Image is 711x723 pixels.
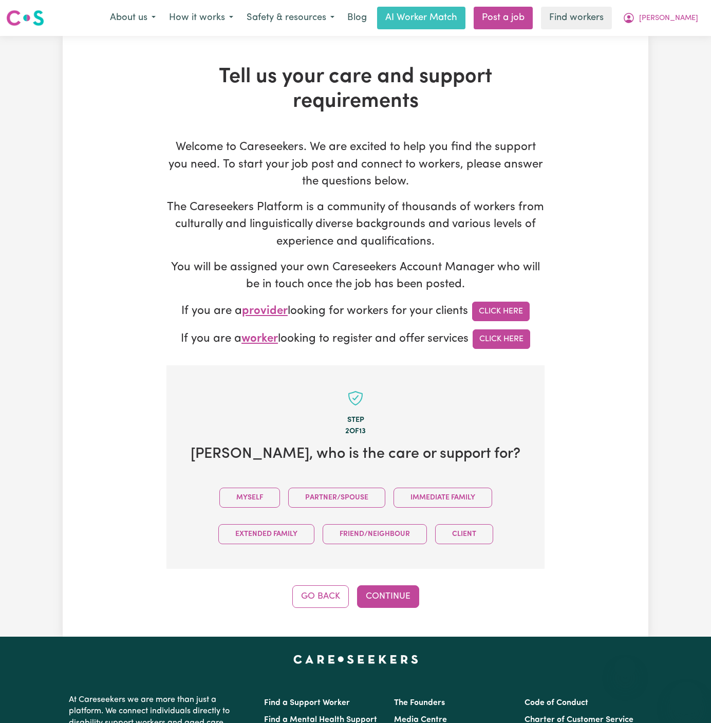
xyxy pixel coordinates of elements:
a: Blog [341,7,373,29]
a: Find workers [541,7,612,29]
h1: Tell us your care and support requirements [166,65,545,114]
iframe: Close message [615,657,635,678]
button: Continue [357,585,419,608]
p: You will be assigned your own Careseekers Account Manager who will be in touch once the job has b... [166,259,545,293]
a: Code of Conduct [525,699,588,707]
img: Careseekers logo [6,9,44,27]
div: 2 of 13 [183,425,528,437]
iframe: Button to launch messaging window [670,682,703,715]
button: How it works [162,7,240,29]
a: Post a job [474,7,533,29]
button: Partner/Spouse [288,488,385,508]
button: My Account [616,7,705,29]
a: AI Worker Match [377,7,465,29]
span: provider [242,305,288,317]
h2: [PERSON_NAME] , who is the care or support for? [183,445,528,463]
a: Click Here [473,329,530,349]
p: Welcome to Careseekers. We are excited to help you find the support you need. To start your job p... [166,139,545,191]
button: About us [103,7,162,29]
button: Myself [219,488,280,508]
div: Step [183,415,528,426]
button: Go Back [292,585,349,608]
a: Careseekers logo [6,6,44,30]
a: The Founders [394,699,445,707]
span: worker [241,333,278,345]
p: If you are a looking to register and offer services [166,329,545,349]
button: Client [435,524,493,544]
button: Extended Family [218,524,314,544]
a: Find a Support Worker [264,699,350,707]
button: Friend/Neighbour [323,524,427,544]
p: If you are a looking for workers for your clients [166,302,545,321]
button: Safety & resources [240,7,341,29]
span: [PERSON_NAME] [639,13,698,24]
p: The Careseekers Platform is a community of thousands of workers from culturally and linguisticall... [166,199,545,251]
button: Immediate Family [394,488,492,508]
a: Careseekers home page [293,655,418,663]
a: Click Here [472,302,530,321]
